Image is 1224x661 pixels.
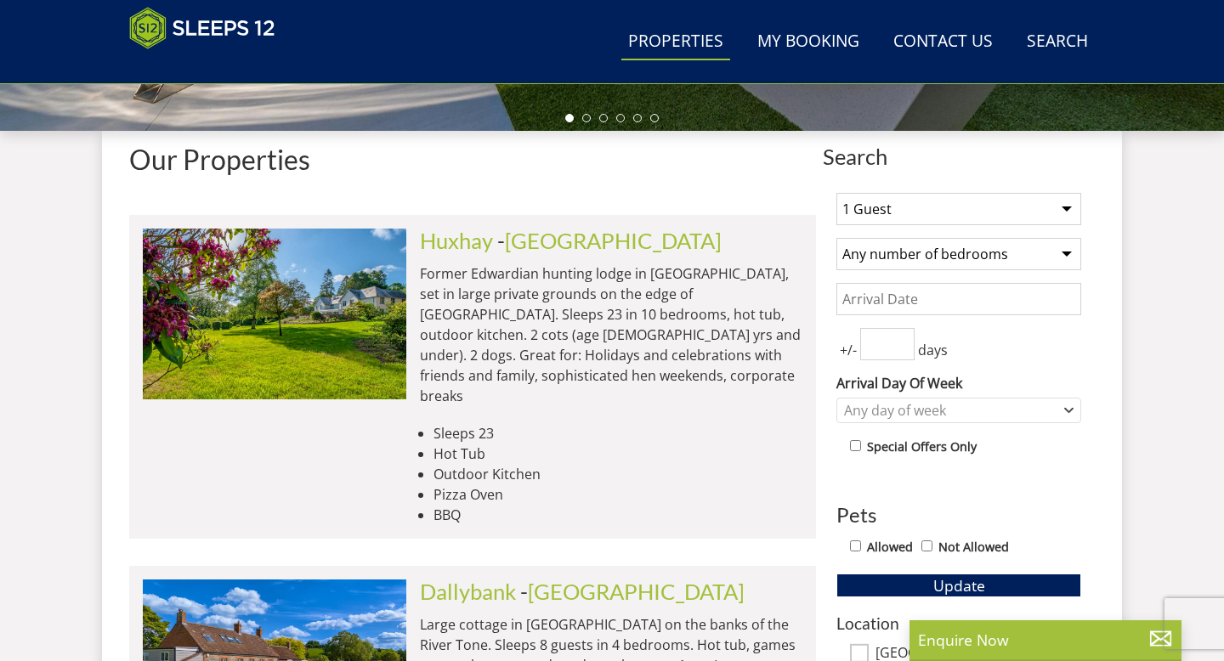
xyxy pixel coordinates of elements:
[918,629,1173,651] p: Enquire Now
[836,573,1081,597] button: Update
[1020,23,1095,61] a: Search
[433,423,802,443] li: Sleeps 23
[433,484,802,505] li: Pizza Oven
[836,283,1081,315] input: Arrival Date
[836,614,1081,632] h3: Location
[129,7,275,49] img: Sleeps 12
[505,228,722,253] a: [GEOGRAPHIC_DATA]
[121,59,299,74] iframe: Customer reviews powered by Trustpilot
[840,401,1060,420] div: Any day of week
[143,229,406,398] img: duxhams-somerset-holiday-accomodation-sleeps-12.original.jpg
[751,23,866,61] a: My Booking
[528,579,745,604] a: [GEOGRAPHIC_DATA]
[420,228,493,253] a: Huxhay
[867,438,977,456] label: Special Offers Only
[836,398,1081,423] div: Combobox
[867,538,913,556] label: Allowed
[915,340,951,360] span: days
[621,23,730,61] a: Properties
[433,443,802,464] li: Hot Tub
[836,340,860,360] span: +/-
[938,538,1009,556] label: Not Allowed
[887,23,1000,61] a: Contact Us
[420,263,802,406] p: Former Edwardian hunting lodge in [GEOGRAPHIC_DATA], set in large private grounds on the edge of ...
[497,228,722,253] span: -
[836,373,1081,393] label: Arrival Day Of Week
[433,464,802,484] li: Outdoor Kitchen
[433,505,802,525] li: BBQ
[823,144,1095,168] span: Search
[420,579,516,604] a: Dallybank
[933,575,985,596] span: Update
[520,579,745,604] span: -
[129,144,816,174] h1: Our Properties
[836,504,1081,526] h3: Pets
